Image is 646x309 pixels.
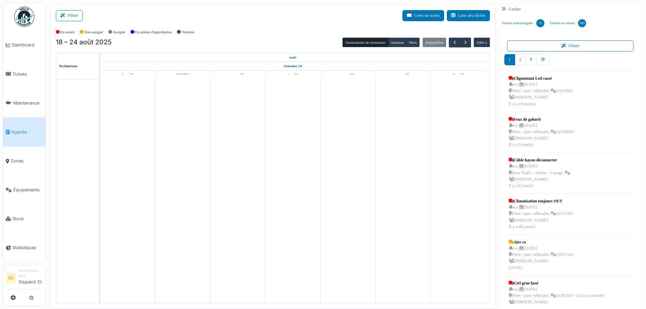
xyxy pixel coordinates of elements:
[507,115,577,150] a: Feux de gabarit n/a |[DATE] Fleet - parc véhicules |QATM037 [PERSON_NAME]Il y a 9 jour(s)
[19,268,43,279] div: Gestionnaire local
[509,122,575,148] div: n/a | [DATE] Fleet - parc véhicules | QATM037 [PERSON_NAME] Il y a 9 jour(s)
[175,71,191,79] a: 19 août 2025
[288,53,298,62] a: 18 août 2025
[12,216,43,222] span: Stock
[395,71,410,79] a: 23 août 2025
[504,54,637,71] nav: pager
[547,14,589,32] a: Tâches en retard
[3,31,45,60] a: Dashboard
[61,29,74,35] label: En retard
[509,75,574,81] div: Clignontant Led cassé
[13,100,43,106] span: Maintenance
[509,239,574,245] div: Aire co
[3,147,45,176] a: Zones
[509,280,604,286] div: Ctrl grue fassi
[402,10,444,21] button: Créer un ticket
[507,155,572,191] a: Câble hayon déconnecter n/a |[DATE] Euro Trafic - Atelier - Garage | [PERSON_NAME]Il y a 8 jour(s)
[3,204,45,233] a: Stock
[460,38,471,47] button: Suivant
[509,81,574,107] div: n/a | [DATE] Fleet - parc véhicules | 2AGP081 [PERSON_NAME] Il y a 10 jour(s)
[474,38,490,47] button: Aller à
[515,54,526,65] a: 2
[509,204,573,230] div: n/a | [DATE] Fleet - parc véhicules | 2CLY285 [PERSON_NAME] Il y a 48 jour(s)
[449,38,460,47] button: Précédent
[509,116,575,122] div: Feux de gabarit
[282,62,303,70] a: Semaine 34
[3,117,45,146] a: Agenda
[182,29,194,35] label: Terminé
[406,38,420,47] button: Mois
[120,71,135,79] a: 18 août 2025
[56,10,83,21] button: Filtrer
[536,19,544,27] div: 11
[3,60,45,88] a: Tickets
[6,268,43,289] a: DE Gestionnaire localDispatch Et
[447,10,490,21] button: Liste des tâches
[499,14,547,32] a: Tickets non-assignés
[286,71,300,79] a: 21 août 2025
[12,71,43,77] span: Tickets
[19,268,43,288] li: Dispatch Et
[11,129,43,135] span: Agenda
[56,38,112,46] h2: 18 – 24 août 2025
[3,176,45,204] a: Équipements
[388,38,407,47] button: Semaine
[504,54,515,65] a: 1
[507,74,575,109] a: Clignontant Led cassé n/a |[DATE] Fleet - parc véhicules |2AGP081 [PERSON_NAME]Il y a 10 jour(s)
[507,237,576,273] a: Aire co n/a |[DATE] Fleet - parc véhicules |1DYU411 [PERSON_NAME][DATE]
[11,158,43,164] span: Zones
[509,198,573,204] div: Climatisation toujours OUT
[340,71,355,79] a: 22 août 2025
[135,29,172,35] label: En attente d'approbation
[113,29,125,35] label: Assigné
[6,273,16,283] li: DE
[12,42,43,48] span: Dashboard
[507,196,575,232] a: Climatisation toujours OUT n/a |[DATE] Fleet - parc véhicules |2CLY285 [PERSON_NAME]Il y a 48 jou...
[509,157,571,163] div: Câble hayon déconnecter
[509,163,571,189] div: n/a | [DATE] Euro Trafic - Atelier - Garage | [PERSON_NAME] Il y a 8 jour(s)
[507,40,634,51] button: Filtrer
[12,244,43,251] span: Statistiques
[423,38,446,47] button: Aujourd'hui
[3,88,45,117] a: Maintenance
[451,71,466,79] a: 24 août 2025
[230,71,245,79] a: 20 août 2025
[3,233,45,262] a: Statistiques
[14,7,34,27] img: Badge_color-CXgf-gQk.svg
[343,38,388,47] button: Gestionnaire de ressources
[578,19,586,27] div: 189
[84,29,103,35] label: Non assigné
[59,64,78,68] span: Techniciens
[13,187,43,193] span: Équipements
[509,245,574,271] div: n/a | [DATE] Fleet - parc véhicules | 1DYU411 [PERSON_NAME] [DATE]
[499,4,642,14] div: Cacher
